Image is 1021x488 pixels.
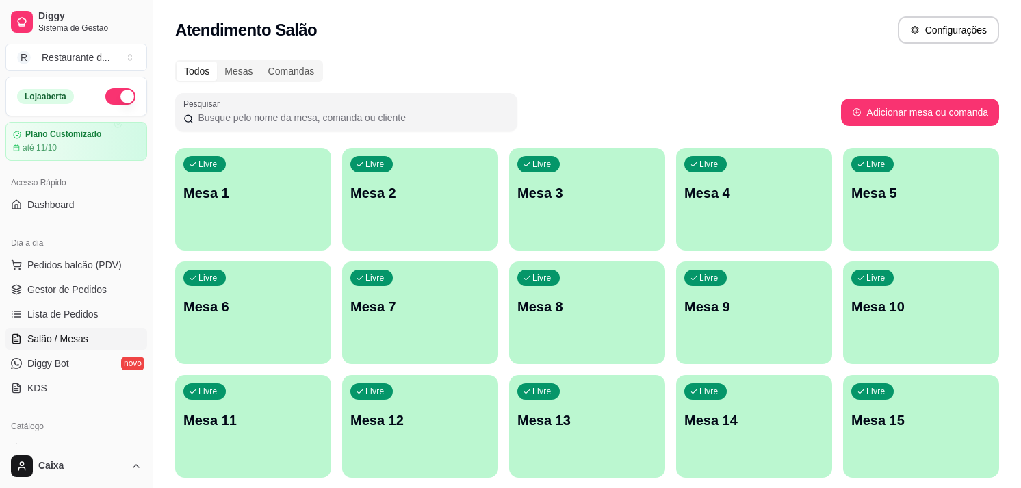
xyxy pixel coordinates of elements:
[365,159,385,170] p: Livre
[5,254,147,276] button: Pedidos balcão (PDV)
[866,159,886,170] p: Livre
[365,272,385,283] p: Livre
[175,375,331,478] button: LivreMesa 11
[342,261,498,364] button: LivreMesa 7
[532,159,552,170] p: Livre
[699,159,719,170] p: Livre
[5,437,147,459] a: Produtos
[699,272,719,283] p: Livre
[27,258,122,272] span: Pedidos balcão (PDV)
[38,460,125,472] span: Caixa
[5,44,147,71] button: Select a team
[350,411,490,430] p: Mesa 12
[843,261,999,364] button: LivreMesa 10
[198,272,218,283] p: Livre
[843,148,999,251] button: LivreMesa 5
[27,332,88,346] span: Salão / Mesas
[684,297,824,316] p: Mesa 9
[699,386,719,397] p: Livre
[898,16,999,44] button: Configurações
[17,51,31,64] span: R
[5,377,147,399] a: KDS
[851,297,991,316] p: Mesa 10
[183,183,323,203] p: Mesa 1
[175,19,317,41] h2: Atendimento Salão
[183,297,323,316] p: Mesa 6
[217,62,260,81] div: Mesas
[509,148,665,251] button: LivreMesa 3
[42,51,110,64] div: Restaurante d ...
[342,148,498,251] button: LivreMesa 2
[198,386,218,397] p: Livre
[261,62,322,81] div: Comandas
[532,386,552,397] p: Livre
[676,148,832,251] button: LivreMesa 4
[27,307,99,321] span: Lista de Pedidos
[5,415,147,437] div: Catálogo
[841,99,999,126] button: Adicionar mesa ou comanda
[105,88,135,105] button: Alterar Status
[350,297,490,316] p: Mesa 7
[5,5,147,38] a: DiggySistema de Gestão
[532,272,552,283] p: Livre
[517,297,657,316] p: Mesa 8
[5,450,147,483] button: Caixa
[27,357,69,370] span: Diggy Bot
[342,375,498,478] button: LivreMesa 12
[5,122,147,161] a: Plano Customizadoaté 11/10
[183,411,323,430] p: Mesa 11
[175,261,331,364] button: LivreMesa 6
[851,183,991,203] p: Mesa 5
[517,411,657,430] p: Mesa 13
[866,272,886,283] p: Livre
[509,261,665,364] button: LivreMesa 8
[23,142,57,153] article: até 11/10
[5,194,147,216] a: Dashboard
[5,279,147,300] a: Gestor de Pedidos
[365,386,385,397] p: Livre
[866,386,886,397] p: Livre
[684,411,824,430] p: Mesa 14
[676,375,832,478] button: LivreMesa 14
[5,172,147,194] div: Acesso Rápido
[5,303,147,325] a: Lista de Pedidos
[17,89,74,104] div: Loja aberta
[27,283,107,296] span: Gestor de Pedidos
[843,375,999,478] button: LivreMesa 15
[851,411,991,430] p: Mesa 15
[5,352,147,374] a: Diggy Botnovo
[183,98,224,110] label: Pesquisar
[177,62,217,81] div: Todos
[38,10,142,23] span: Diggy
[684,183,824,203] p: Mesa 4
[517,183,657,203] p: Mesa 3
[27,198,75,211] span: Dashboard
[509,375,665,478] button: LivreMesa 13
[198,159,218,170] p: Livre
[25,129,101,140] article: Plano Customizado
[676,261,832,364] button: LivreMesa 9
[27,441,66,455] span: Produtos
[350,183,490,203] p: Mesa 2
[5,328,147,350] a: Salão / Mesas
[27,381,47,395] span: KDS
[38,23,142,34] span: Sistema de Gestão
[175,148,331,251] button: LivreMesa 1
[194,111,509,125] input: Pesquisar
[5,232,147,254] div: Dia a dia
